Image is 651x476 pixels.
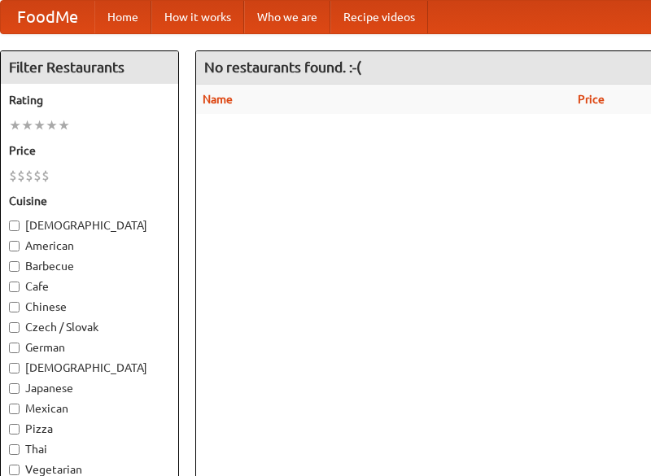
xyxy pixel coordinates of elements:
a: How it works [151,1,244,33]
li: $ [9,167,17,185]
li: ★ [46,116,58,134]
input: Czech / Slovak [9,322,20,333]
label: Pizza [9,421,170,437]
h5: Rating [9,92,170,108]
li: ★ [21,116,33,134]
input: Chinese [9,302,20,312]
a: Home [94,1,151,33]
input: German [9,343,20,353]
a: Who we are [244,1,330,33]
input: Cafe [9,282,20,292]
a: FoodMe [1,1,94,33]
h5: Cuisine [9,193,170,209]
label: Barbecue [9,258,170,274]
label: [DEMOGRAPHIC_DATA] [9,360,170,376]
input: Barbecue [9,261,20,272]
input: [DEMOGRAPHIC_DATA] [9,221,20,231]
label: Cafe [9,278,170,295]
input: [DEMOGRAPHIC_DATA] [9,363,20,373]
label: Czech / Slovak [9,319,170,335]
label: [DEMOGRAPHIC_DATA] [9,217,170,234]
li: $ [42,167,50,185]
ng-pluralize: No restaurants found. :-( [204,59,361,75]
li: $ [33,167,42,185]
li: $ [25,167,33,185]
label: American [9,238,170,254]
li: ★ [9,116,21,134]
a: Name [203,93,233,106]
input: Vegetarian [9,465,20,475]
a: Recipe videos [330,1,428,33]
li: ★ [58,116,70,134]
label: German [9,339,170,356]
h5: Price [9,142,170,159]
label: Japanese [9,380,170,396]
label: Mexican [9,400,170,417]
li: ★ [33,116,46,134]
input: Japanese [9,383,20,394]
li: $ [17,167,25,185]
label: Chinese [9,299,170,315]
input: Thai [9,444,20,455]
label: Thai [9,441,170,457]
input: Pizza [9,424,20,435]
a: Price [578,93,605,106]
input: Mexican [9,404,20,414]
h4: Filter Restaurants [1,51,178,84]
input: American [9,241,20,251]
